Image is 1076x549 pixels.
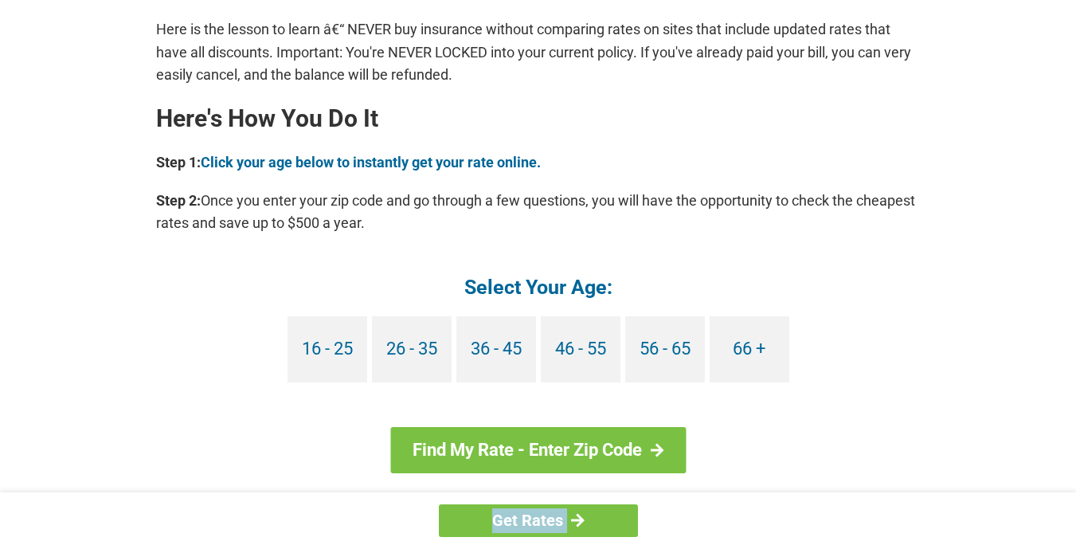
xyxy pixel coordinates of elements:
[439,504,638,537] a: Get Rates
[541,316,620,382] a: 46 - 55
[710,316,789,382] a: 66 +
[156,18,921,85] p: Here is the lesson to learn â€“ NEVER buy insurance without comparing rates on sites that include...
[156,274,921,300] h4: Select Your Age:
[156,154,201,171] b: Step 1:
[390,427,686,473] a: Find My Rate - Enter Zip Code
[288,316,367,382] a: 16 - 25
[456,316,536,382] a: 36 - 45
[625,316,705,382] a: 56 - 65
[156,192,201,209] b: Step 2:
[156,190,921,234] p: Once you enter your zip code and go through a few questions, you will have the opportunity to che...
[201,154,541,171] a: Click your age below to instantly get your rate online.
[372,316,452,382] a: 26 - 35
[156,106,921,131] h2: Here's How You Do It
